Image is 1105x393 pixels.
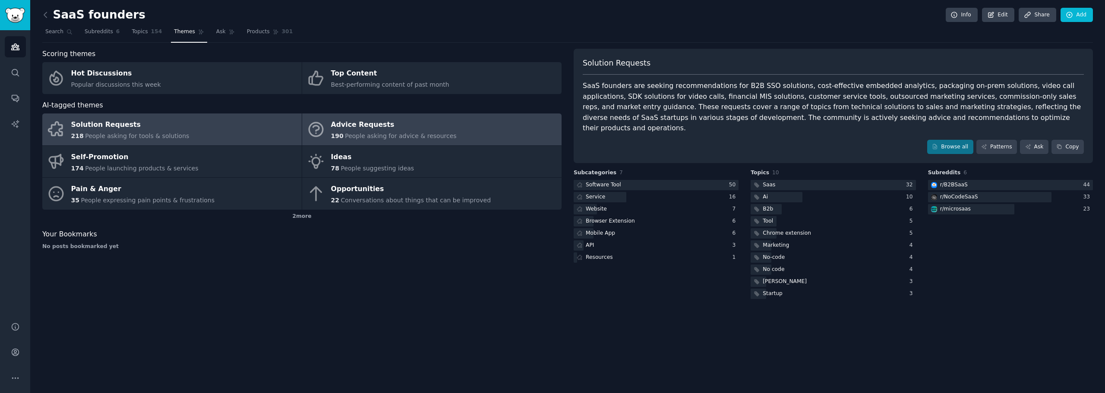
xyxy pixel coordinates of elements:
[751,264,916,275] a: No code4
[81,197,215,204] span: People expressing pain points & frustrations
[85,132,189,139] span: People asking for tools & solutions
[751,240,916,251] a: Marketing4
[909,242,916,249] div: 4
[763,230,811,237] div: Chrome extension
[928,204,1093,215] a: microsaasr/microsaas23
[574,240,739,251] a: API3
[751,192,916,203] a: Ai10
[751,289,916,299] a: Startup3
[574,192,739,203] a: Service16
[751,228,916,239] a: Chrome extension5
[931,206,937,212] img: microsaas
[45,28,63,36] span: Search
[574,204,739,215] a: Website7
[763,266,784,274] div: No code
[583,58,650,69] span: Solution Requests
[42,210,562,223] div: 2 more
[331,67,449,81] div: Top Content
[71,118,189,132] div: Solution Requests
[763,193,768,201] div: Ai
[940,193,978,201] div: r/ NoCodeSaaS
[763,181,775,189] div: Saas
[331,182,491,196] div: Opportunities
[42,178,302,210] a: Pain & Anger35People expressing pain points & frustrations
[302,146,562,178] a: Ideas78People suggesting ideas
[729,193,739,201] div: 16
[729,181,739,189] div: 50
[151,28,162,36] span: 154
[751,277,916,287] a: [PERSON_NAME]3
[732,205,739,213] div: 7
[586,242,594,249] div: API
[42,146,302,178] a: Self-Promotion174People launching products & services
[909,278,916,286] div: 3
[1061,8,1093,22] a: Add
[574,180,739,191] a: Software Tool50
[909,205,916,213] div: 6
[751,204,916,215] a: B2b6
[282,28,293,36] span: 301
[732,254,739,261] div: 1
[42,113,302,145] a: Solution Requests218People asking for tools & solutions
[302,113,562,145] a: Advice Requests190People asking for advice & resources
[732,217,739,225] div: 6
[931,194,937,200] img: NoCodeSaaS
[85,165,198,172] span: People launching products & services
[732,230,739,237] div: 6
[71,67,161,81] div: Hot Discussions
[71,132,84,139] span: 218
[574,252,739,263] a: Resources1
[42,229,97,240] span: Your Bookmarks
[42,8,145,22] h2: SaaS founders
[216,28,226,36] span: Ask
[132,28,148,36] span: Topics
[963,170,967,176] span: 6
[71,182,215,196] div: Pain & Anger
[171,25,207,43] a: Themes
[927,140,973,154] a: Browse all
[42,62,302,94] a: Hot DiscussionsPopular discussions this week
[42,25,76,43] a: Search
[1020,140,1048,154] a: Ask
[82,25,123,43] a: Subreddits6
[909,230,916,237] div: 5
[751,216,916,227] a: Tool5
[574,228,739,239] a: Mobile App6
[302,178,562,210] a: Opportunities22Conversations about things that can be improved
[732,242,739,249] div: 3
[586,254,613,261] div: Resources
[331,197,339,204] span: 22
[5,8,25,23] img: GummySearch logo
[574,169,616,177] span: Subcategories
[341,165,414,172] span: People suggesting ideas
[71,81,161,88] span: Popular discussions this week
[586,193,605,201] div: Service
[331,150,414,164] div: Ideas
[751,252,916,263] a: No-code4
[341,197,491,204] span: Conversations about things that can be improved
[1019,8,1056,22] a: Share
[331,132,344,139] span: 190
[42,243,562,251] div: No posts bookmarked yet
[1083,205,1093,213] div: 23
[42,49,95,60] span: Scoring themes
[772,170,779,176] span: 10
[586,217,635,225] div: Browser Extension
[751,169,769,177] span: Topics
[345,132,456,139] span: People asking for advice & resources
[1083,193,1093,201] div: 33
[331,81,449,88] span: Best-performing content of past month
[931,182,937,188] img: B2BSaaS
[1083,181,1093,189] div: 44
[71,165,84,172] span: 174
[909,266,916,274] div: 4
[976,140,1017,154] a: Patterns
[247,28,270,36] span: Products
[71,150,199,164] div: Self-Promotion
[940,205,971,213] div: r/ microsaas
[331,165,339,172] span: 78
[302,62,562,94] a: Top ContentBest-performing content of past month
[331,118,457,132] div: Advice Requests
[940,181,968,189] div: r/ B2BSaaS
[244,25,296,43] a: Products301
